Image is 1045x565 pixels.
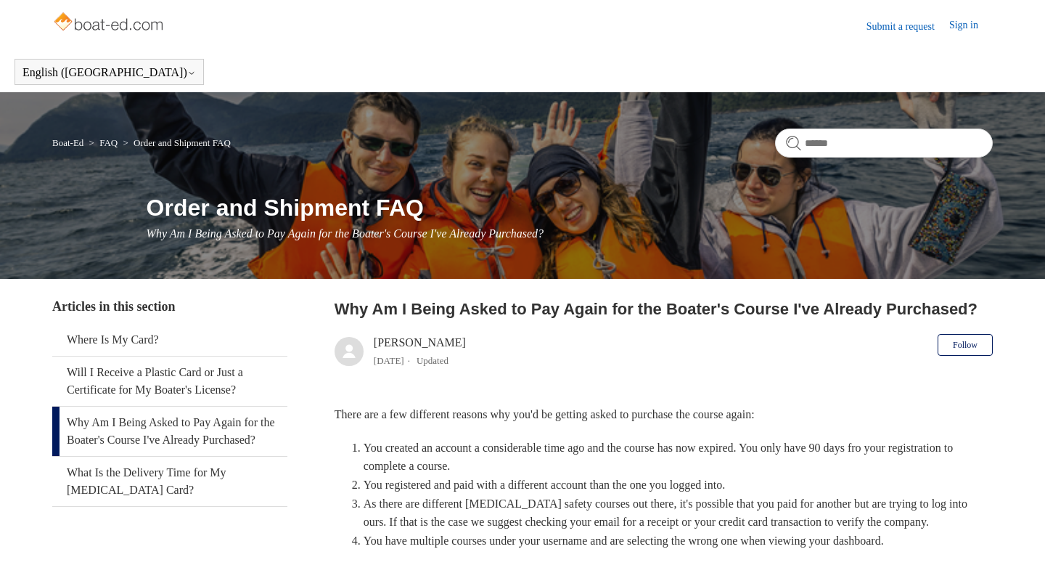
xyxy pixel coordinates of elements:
[417,355,448,366] li: Updated
[120,137,230,148] li: Order and Shipment FAQ
[335,405,993,424] p: There are a few different reasons why you'd be getting asked to purchase the course again:
[364,532,993,550] li: You have multiple courses under your username and are selecting the wrong one when viewing your d...
[86,137,120,148] li: FAQ
[374,334,466,369] div: [PERSON_NAME]
[22,66,196,79] button: English ([GEOGRAPHIC_DATA])
[147,190,993,225] h1: Order and Shipment FAQ
[775,129,993,158] input: Search
[52,457,287,506] a: What Is the Delivery Time for My [MEDICAL_DATA] Card?
[374,355,404,366] time: 03/01/2024, 15:51
[52,324,287,356] a: Where Is My Card?
[52,357,287,406] a: Will I Receive a Plastic Card or Just a Certificate for My Boater's License?
[996,516,1034,554] div: Live chat
[364,439,993,476] li: You created an account a considerable time ago and the course has now expired. You only have 90 d...
[134,137,231,148] a: Order and Shipment FAQ
[335,297,993,321] h2: Why Am I Being Asked to Pay Again for the Boater's Course I've Already Purchased?
[938,334,993,356] button: Follow Article
[364,476,993,495] li: You registered and paid with a different account than the one you logged into.
[52,137,83,148] a: Boat-Ed
[52,9,168,38] img: Boat-Ed Help Center home page
[147,227,544,240] span: Why Am I Being Asked to Pay Again for the Boater's Course I've Already Purchased?
[949,17,993,35] a: Sign in
[52,299,175,314] span: Articles in this section
[99,137,118,148] a: FAQ
[866,19,949,34] a: Submit a request
[52,137,86,148] li: Boat-Ed
[52,407,287,456] a: Why Am I Being Asked to Pay Again for the Boater's Course I've Already Purchased?
[364,495,993,532] li: As there are different [MEDICAL_DATA] safety courses out there, it's possible that you paid for a...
